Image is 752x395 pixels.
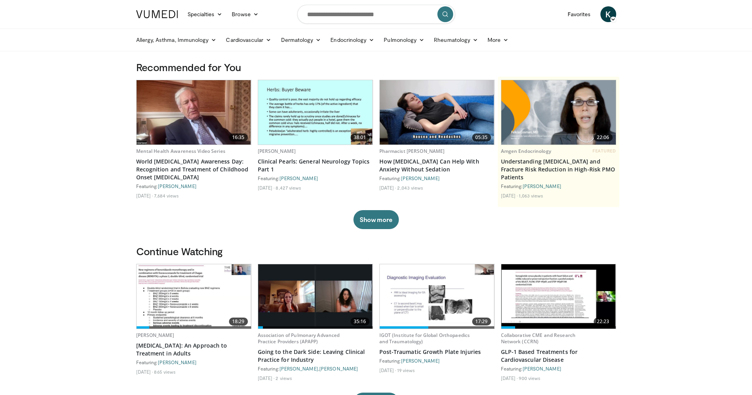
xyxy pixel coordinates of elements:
[136,148,225,154] a: Mental Health Awareness Video Series
[258,80,373,145] a: 38:01
[379,332,470,345] a: IGOT (Institute for Global Orthopaedics and Traumatology)
[379,184,396,191] li: [DATE]
[501,365,616,372] div: Featuring:
[600,6,616,22] a: K
[379,158,495,173] a: How [MEDICAL_DATA] Can Help With Anxiety Without Sedation
[158,183,197,189] a: [PERSON_NAME]
[154,192,179,199] li: 7,684 views
[593,148,616,154] span: FEATURED
[501,375,518,381] li: [DATE]
[519,192,543,199] li: 1,063 views
[523,183,561,189] a: [PERSON_NAME]
[136,61,616,73] h3: Recommended for You
[594,318,613,325] span: 22:23
[258,264,373,329] img: c94d3904-a1b4-47ab-b3c3-0dc4a35c2df0.620x360_q85_upscale.jpg
[429,32,483,48] a: Rheumatology
[563,6,596,22] a: Favorites
[501,183,616,189] div: Featuring:
[229,134,248,141] span: 16:35
[351,134,369,141] span: 38:01
[136,183,251,189] div: Featuring:
[483,32,513,48] a: More
[276,32,326,48] a: Dermatology
[379,367,396,373] li: [DATE]
[154,369,176,375] li: 865 views
[136,245,616,258] h3: Continue Watching
[397,184,423,191] li: 2,043 views
[258,158,373,173] a: Clinical Pearls: General Neurology Topics Part 1
[258,175,373,181] div: Featuring:
[519,375,540,381] li: 900 views
[501,80,616,145] a: 22:06
[472,318,491,325] span: 17:29
[258,348,373,364] a: Going to the Dark Side: Leaving Clinical Practice for Industry
[279,175,318,181] a: [PERSON_NAME]
[351,318,369,325] span: 35:16
[353,210,399,229] button: Show more
[472,134,491,141] span: 05:35
[137,264,251,329] a: 18:29
[379,357,495,364] div: Featuring:
[136,369,153,375] li: [DATE]
[258,332,340,345] a: Association of Pulmonary Advanced Practice Providers (APAPP)
[401,358,440,363] a: [PERSON_NAME]
[136,332,174,339] a: [PERSON_NAME]
[136,10,178,18] img: VuMedi Logo
[523,366,561,371] a: [PERSON_NAME]
[594,134,613,141] span: 22:06
[136,158,251,181] a: World [MEDICAL_DATA] Awareness Day: Recognition and Treatment of Childhood Onset [MEDICAL_DATA]
[501,348,616,364] a: GLP-1 Based Treatments for Cardiovascular Disease
[258,365,373,372] div: Featuring: ,
[137,80,251,145] img: dad9b3bb-f8af-4dab-abc0-c3e0a61b252e.620x360_q85_upscale.jpg
[258,148,296,154] a: [PERSON_NAME]
[379,32,429,48] a: Pulmonology
[258,264,373,329] a: 35:16
[380,264,494,329] img: 664ae1f9-9833-480b-b2d2-96ec382e3176.620x360_q85_upscale.jpg
[326,32,379,48] a: Endocrinology
[229,318,248,325] span: 18:29
[258,80,373,145] img: 91ec4e47-6cc3-4d45-a77d-be3eb23d61cb.620x360_q85_upscale.jpg
[158,359,197,365] a: [PERSON_NAME]
[227,6,263,22] a: Browse
[401,175,440,181] a: [PERSON_NAME]
[379,348,495,356] a: Post-Traumatic Growth Plate Injuries
[297,5,455,24] input: Search topics, interventions
[501,148,551,154] a: Amgen Endocrinology
[379,175,495,181] div: Featuring:
[136,359,251,365] div: Featuring:
[221,32,276,48] a: Cardiovascular
[380,264,494,329] a: 17:29
[136,192,153,199] li: [DATE]
[319,366,358,371] a: [PERSON_NAME]
[258,184,275,191] li: [DATE]
[397,367,415,373] li: 19 views
[379,148,445,154] a: Pharmacist [PERSON_NAME]
[501,158,616,181] a: Understanding [MEDICAL_DATA] and Fracture Risk Reduction in High-Risk PMO Patients
[501,264,616,329] img: f81ace16-2822-4ddf-bfd8-9ac4a8254ac2.620x360_q85_upscale.jpg
[501,80,616,145] img: c9a25db3-4db0-49e1-a46f-17b5c91d58a1.png.620x360_q85_upscale.png
[137,80,251,145] a: 16:35
[279,366,318,371] a: [PERSON_NAME]
[501,264,616,329] a: 22:23
[131,32,221,48] a: Allergy, Asthma, Immunology
[276,184,301,191] li: 8,427 views
[136,342,251,357] a: [MEDICAL_DATA]: An Approach to Treatment in Adults
[276,375,292,381] li: 2 views
[380,80,494,145] img: 7bfe4765-2bdb-4a7e-8d24-83e30517bd33.620x360_q85_upscale.jpg
[137,264,251,329] img: 7e346c6a-723c-4746-90d1-980ba41bcbae.620x360_q85_upscale.jpg
[501,332,576,345] a: Collaborative CME and Research Network (CCRN)
[258,375,275,381] li: [DATE]
[183,6,227,22] a: Specialties
[501,192,518,199] li: [DATE]
[380,80,494,145] a: 05:35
